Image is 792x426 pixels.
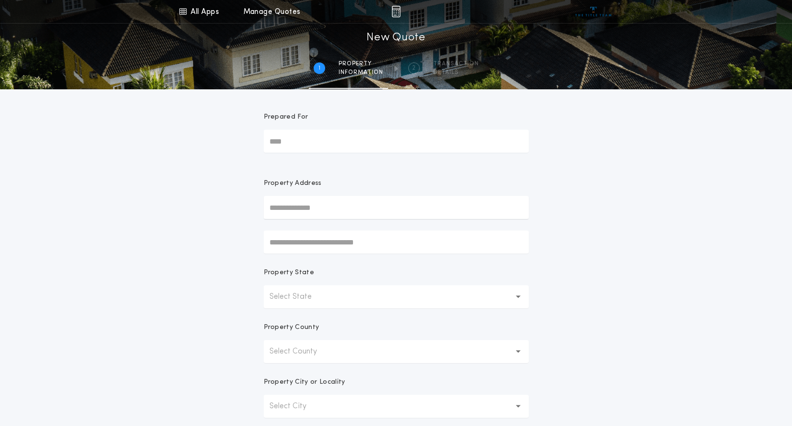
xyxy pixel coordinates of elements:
[264,112,308,122] p: Prepared For
[264,130,529,153] input: Prepared For
[269,346,332,357] p: Select County
[264,179,529,188] p: Property Address
[433,69,479,76] span: details
[575,7,611,16] img: vs-icon
[339,69,383,76] span: information
[412,64,415,72] h2: 2
[264,377,345,387] p: Property City or Locality
[264,268,314,278] p: Property State
[433,60,479,68] span: Transaction
[264,395,529,418] button: Select City
[264,340,529,363] button: Select County
[339,60,383,68] span: Property
[269,291,327,303] p: Select State
[366,30,425,46] h1: New Quote
[269,401,322,412] p: Select City
[391,6,401,17] img: img
[264,285,529,308] button: Select State
[264,323,319,332] p: Property County
[318,64,320,72] h2: 1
